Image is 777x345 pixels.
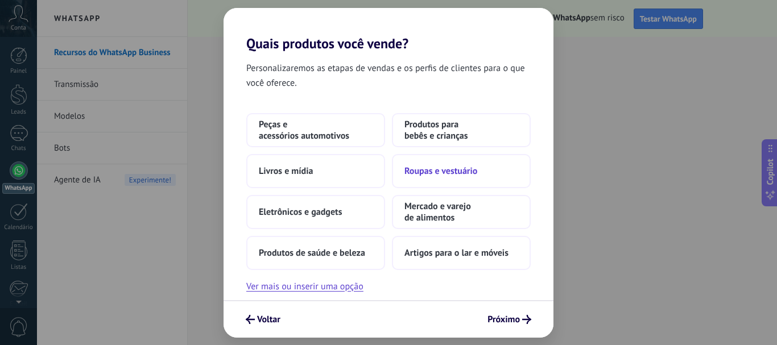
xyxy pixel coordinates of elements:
button: Produtos de saúde e beleza [246,236,385,270]
span: Artigos para o lar e móveis [404,247,509,259]
span: Peças e acessórios automotivos [259,119,373,142]
button: Ver mais ou inserir uma opção [246,279,363,294]
span: Produtos de saúde e beleza [259,247,365,259]
button: Eletrônicos e gadgets [246,195,385,229]
button: Roupas e vestuário [392,154,531,188]
button: Livros e mídia [246,154,385,188]
span: Livros e mídia [259,165,313,177]
button: Próximo [482,310,536,329]
button: Mercado e varejo de alimentos [392,195,531,229]
button: Produtos para bebês e crianças [392,113,531,147]
span: Mercado e varejo de alimentos [404,201,518,223]
span: Personalizaremos as etapas de vendas e os perfis de clientes para o que você oferece. [246,61,531,90]
span: Roupas e vestuário [404,165,477,177]
span: Voltar [257,315,280,323]
span: Produtos para bebês e crianças [404,119,518,142]
button: Artigos para o lar e móveis [392,236,531,270]
button: Peças e acessórios automotivos [246,113,385,147]
button: Voltar [241,310,286,329]
span: Eletrônicos e gadgets [259,206,342,218]
h2: Quais produtos você vende? [224,8,553,52]
span: Próximo [487,315,520,323]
